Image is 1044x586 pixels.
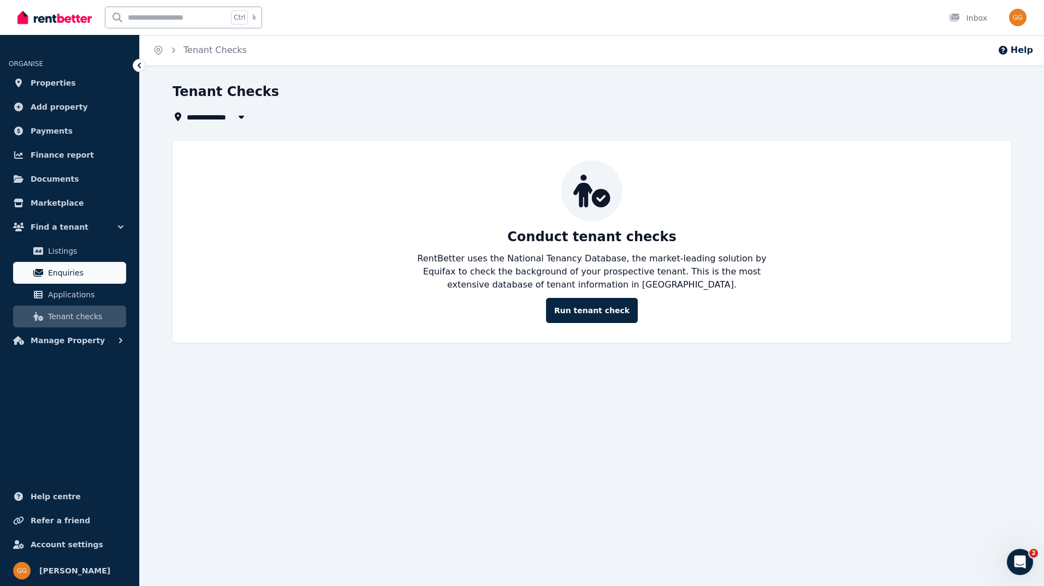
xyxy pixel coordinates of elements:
[9,96,130,118] a: Add property
[9,486,130,507] a: Help centre
[48,288,122,301] span: Applications
[31,196,84,210] span: Marketplace
[231,10,248,25] span: Ctrl
[9,72,130,94] a: Properties
[31,334,105,347] span: Manage Property
[31,76,76,89] span: Properties
[9,192,130,214] a: Marketplace
[1029,549,1038,558] span: 2
[31,220,88,234] span: Find a tenant
[252,13,256,22] span: k
[507,228,677,246] p: Conduct tenant checks
[31,538,103,551] span: Account settings
[173,83,279,100] h1: Tenant Checks
[9,144,130,166] a: Finance report
[31,514,90,527] span: Refer a friend
[9,60,43,68] span: ORGANISE
[31,172,79,186] span: Documents
[39,564,110,577] span: [PERSON_NAME]
[9,510,130,531] a: Refer a friend
[13,562,31,579] img: George Germanos
[13,306,126,327] a: Tenant checks
[9,120,130,142] a: Payments
[13,262,126,284] a: Enquiries
[408,252,775,291] p: RentBetter uses the National Tenancy Database, the market-leading solution by Equifax to check th...
[13,284,126,306] a: Applications
[998,44,1033,57] button: Help
[949,13,987,23] div: Inbox
[31,100,88,113] span: Add property
[31,148,94,162] span: Finance report
[9,168,130,190] a: Documents
[183,45,247,55] a: Tenant Checks
[31,124,73,137] span: Payments
[31,490,81,503] span: Help centre
[48,244,122,258] span: Listings
[1009,9,1027,26] img: George Germanos
[546,298,638,323] a: Run tenant check
[13,240,126,262] a: Listings
[9,216,130,238] button: Find a tenant
[48,310,122,323] span: Tenant checks
[17,9,92,26] img: RentBetter
[9,330,130,351] button: Manage Property
[1007,549,1033,575] iframe: Intercom live chat
[48,266,122,279] span: Enquiries
[140,35,260,65] nav: Breadcrumb
[9,534,130,555] a: Account settings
